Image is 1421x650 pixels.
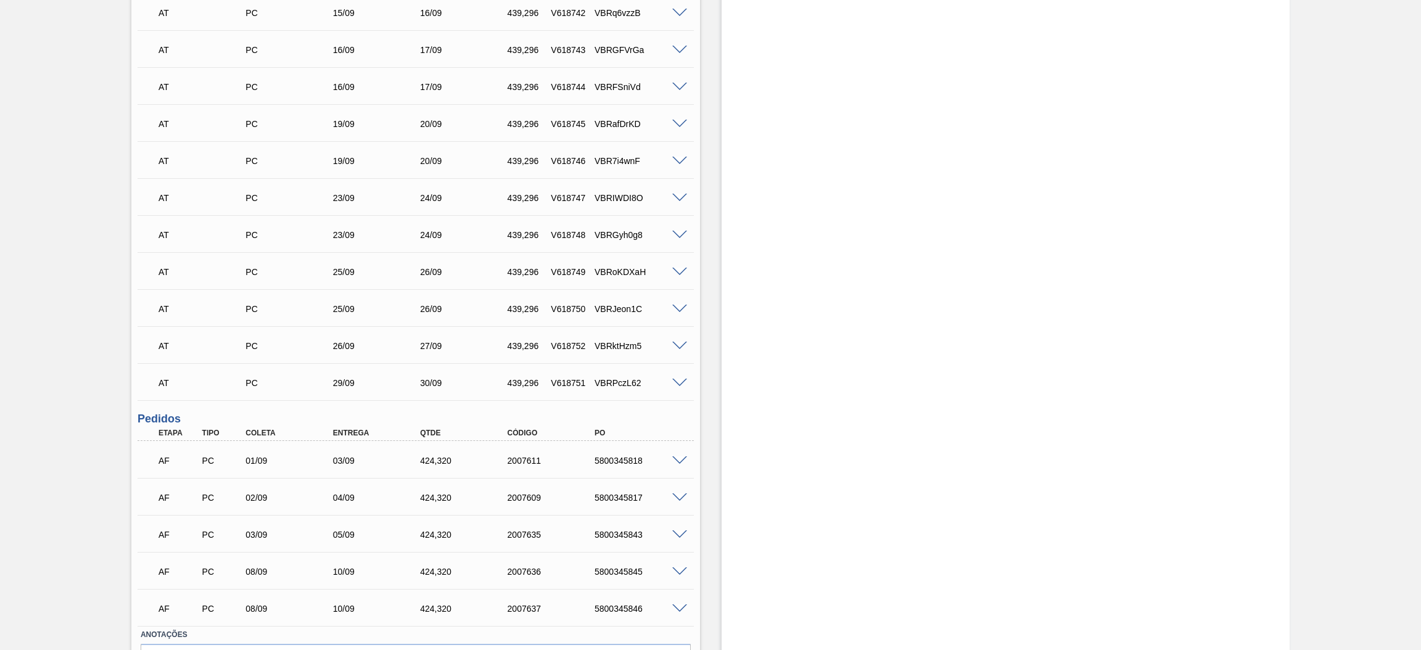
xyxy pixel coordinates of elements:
[141,626,691,644] label: Anotações
[505,378,551,388] div: 439,296
[242,304,342,314] div: Pedido de Compra
[505,119,551,129] div: 439,296
[159,530,199,540] p: AF
[591,45,691,55] div: VBRGFVrGa
[330,341,429,351] div: 26/09/2025
[417,267,516,277] div: 26/09/2025
[591,604,691,614] div: 5800345846
[505,567,604,577] div: 2007636
[591,493,691,503] div: 5800345817
[242,341,342,351] div: Pedido de Compra
[505,429,604,437] div: Código
[242,230,342,240] div: Pedido de Compra
[591,567,691,577] div: 5800345845
[159,341,252,351] p: AT
[591,429,691,437] div: PO
[330,267,429,277] div: 25/09/2025
[159,493,199,503] p: AF
[155,221,255,249] div: Aguardando Informações de Transporte
[155,521,202,548] div: Aguardando Faturamento
[159,304,252,314] p: AT
[199,493,246,503] div: Pedido de Compra
[417,82,516,92] div: 17/09/2025
[155,369,255,397] div: Aguardando Informações de Transporte
[548,230,595,240] div: V618748
[417,456,516,466] div: 424,320
[417,567,516,577] div: 424,320
[155,258,255,286] div: Aguardando Informações de Transporte
[199,604,246,614] div: Pedido de Compra
[242,267,342,277] div: Pedido de Compra
[155,447,202,474] div: Aguardando Faturamento
[159,567,199,577] p: AF
[159,8,252,18] p: AT
[155,558,202,585] div: Aguardando Faturamento
[155,110,255,138] div: Aguardando Informações de Transporte
[159,119,252,129] p: AT
[155,595,202,622] div: Aguardando Faturamento
[417,230,516,240] div: 24/09/2025
[591,267,691,277] div: VBRoKDXaH
[242,530,342,540] div: 03/09/2025
[591,456,691,466] div: 5800345818
[242,456,342,466] div: 01/09/2025
[417,45,516,55] div: 17/09/2025
[417,493,516,503] div: 424,320
[548,267,595,277] div: V618749
[155,184,255,212] div: Aguardando Informações de Transporte
[330,567,429,577] div: 10/09/2025
[242,193,342,203] div: Pedido de Compra
[505,530,604,540] div: 2007635
[417,8,516,18] div: 16/09/2025
[591,156,691,166] div: VBR7i4wnF
[417,429,516,437] div: Qtde
[159,267,252,277] p: AT
[199,567,246,577] div: Pedido de Compra
[548,45,595,55] div: V618743
[548,341,595,351] div: V618752
[159,230,252,240] p: AT
[330,82,429,92] div: 16/09/2025
[242,604,342,614] div: 08/09/2025
[330,378,429,388] div: 29/09/2025
[548,156,595,166] div: V618746
[159,378,252,388] p: AT
[330,429,429,437] div: Entrega
[159,604,199,614] p: AF
[591,119,691,129] div: VBRafDrKD
[417,119,516,129] div: 20/09/2025
[548,119,595,129] div: V618745
[138,413,694,426] h3: Pedidos
[159,82,252,92] p: AT
[159,193,252,203] p: AT
[242,8,342,18] div: Pedido de Compra
[591,230,691,240] div: VBRGyh0g8
[330,456,429,466] div: 03/09/2025
[505,456,604,466] div: 2007611
[548,193,595,203] div: V618747
[330,230,429,240] div: 23/09/2025
[242,493,342,503] div: 02/09/2025
[505,193,551,203] div: 439,296
[417,604,516,614] div: 424,320
[330,604,429,614] div: 10/09/2025
[159,156,252,166] p: AT
[591,193,691,203] div: VBRIWDI8O
[330,8,429,18] div: 15/09/2025
[548,378,595,388] div: V618751
[155,147,255,175] div: Aguardando Informações de Transporte
[159,45,252,55] p: AT
[155,73,255,101] div: Aguardando Informações de Transporte
[591,304,691,314] div: VBRJeon1C
[155,36,255,64] div: Aguardando Informações de Transporte
[505,304,551,314] div: 439,296
[591,82,691,92] div: VBRFSniVd
[417,341,516,351] div: 27/09/2025
[505,604,604,614] div: 2007637
[159,456,199,466] p: AF
[505,493,604,503] div: 2007609
[242,567,342,577] div: 08/09/2025
[505,45,551,55] div: 439,296
[548,82,595,92] div: V618744
[199,429,246,437] div: Tipo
